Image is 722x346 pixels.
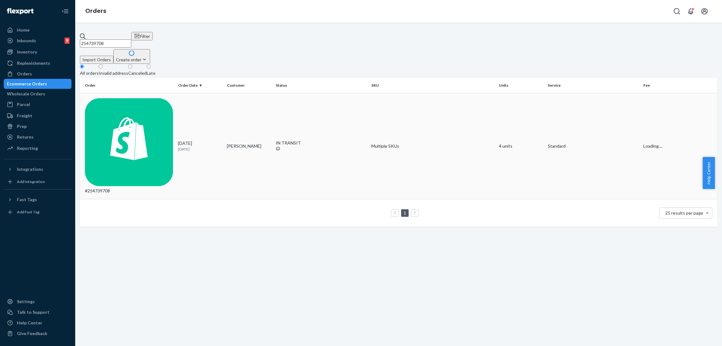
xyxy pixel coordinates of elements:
[17,60,50,66] div: Replenishments
[7,91,45,97] div: Wholesale Orders
[4,307,71,317] a: Talk to Support
[671,5,683,18] button: Open Search Box
[4,164,71,174] button: Integrations
[224,93,273,199] td: [PERSON_NAME]
[17,209,39,215] div: Add Fast Tag
[7,81,47,87] div: Ecommerce Orders
[4,79,71,89] a: Ecommerce Orders
[227,83,271,88] div: Customer
[4,328,71,338] button: Give Feedback
[273,78,369,93] th: Status
[80,64,84,69] input: All orders
[80,39,131,48] input: Search orders
[641,78,717,93] th: Fee
[147,70,155,76] div: Late
[4,58,71,68] a: Replenishments
[178,140,222,152] div: [DATE]
[496,78,545,93] th: Units
[4,297,71,307] a: Settings
[17,101,30,108] div: Parcel
[4,36,71,46] a: Inbounds9
[80,56,113,64] button: Import Orders
[703,157,715,189] button: Help Center
[17,196,37,203] div: Fast Tags
[17,134,34,140] div: Returns
[665,210,703,216] span: 25 results per page
[134,33,150,39] div: Filter
[175,78,224,93] th: Order Date
[80,70,99,76] div: All orders
[116,56,148,63] div: Create order
[4,89,71,99] a: Wholesale Orders
[131,32,153,40] button: Filter
[548,143,638,149] p: Standard
[113,49,150,64] button: Create order
[85,98,173,194] div: #254739708
[369,93,496,199] td: Multiple SKUs
[99,70,128,76] div: Invalid address
[7,8,34,14] img: Flexport logo
[4,177,71,187] a: Add Integration
[17,49,37,55] div: Inventory
[4,47,71,57] a: Inventory
[684,5,697,18] button: Open notifications
[17,123,27,130] div: Prep
[4,69,71,79] a: Orders
[698,5,711,18] button: Open account menu
[99,64,103,69] input: Invalid address
[65,38,70,44] div: 9
[80,78,175,93] th: Order
[4,121,71,131] a: Prep
[17,166,43,172] div: Integrations
[369,78,496,93] th: SKU
[178,146,222,152] p: [DATE]
[128,70,147,76] div: Canceled
[17,113,32,119] div: Freight
[545,78,641,93] th: Service
[85,8,106,14] a: Orders
[4,99,71,109] a: Parcel
[4,207,71,217] a: Add Fast Tag
[128,64,132,69] input: Canceled
[17,38,36,44] div: Inbounds
[4,195,71,205] button: Fast Tags
[17,179,45,184] div: Add Integration
[4,143,71,153] a: Reporting
[17,27,29,33] div: Home
[276,140,366,146] div: IN TRANSIT
[641,93,717,199] td: Loading....
[17,309,50,315] div: Talk to Support
[4,132,71,142] a: Returns
[17,330,47,337] div: Give Feedback
[402,210,407,216] a: Page 1 is your current page
[4,25,71,35] a: Home
[4,111,71,121] a: Freight
[147,64,151,69] input: Late
[17,298,35,305] div: Settings
[496,93,545,199] td: 4 units
[4,318,71,328] a: Help Center
[17,320,42,326] div: Help Center
[17,145,38,151] div: Reporting
[17,71,32,77] div: Orders
[59,5,71,18] button: Close Navigation
[80,2,111,20] ol: breadcrumbs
